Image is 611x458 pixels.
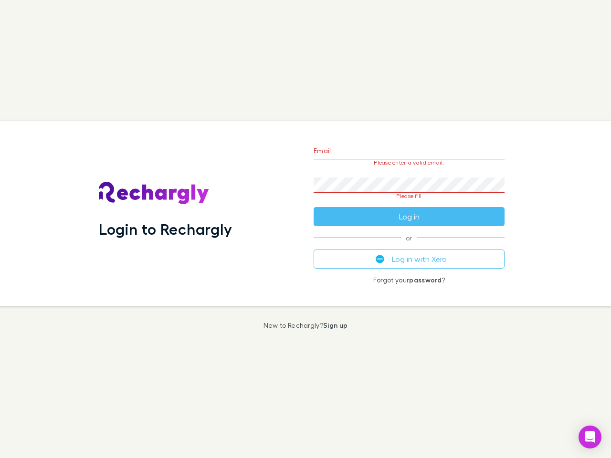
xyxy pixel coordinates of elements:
p: Forgot your ? [314,276,505,284]
p: New to Rechargly? [263,322,348,329]
h1: Login to Rechargly [99,220,232,238]
button: Log in with Xero [314,250,505,269]
div: Open Intercom Messenger [579,426,601,448]
a: Sign up [323,321,348,329]
img: Xero's logo [376,255,384,263]
img: Rechargly's Logo [99,182,210,205]
button: Log in [314,207,505,226]
p: Please fill [314,193,505,199]
p: Please enter a valid email. [314,159,505,166]
a: password [409,276,442,284]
